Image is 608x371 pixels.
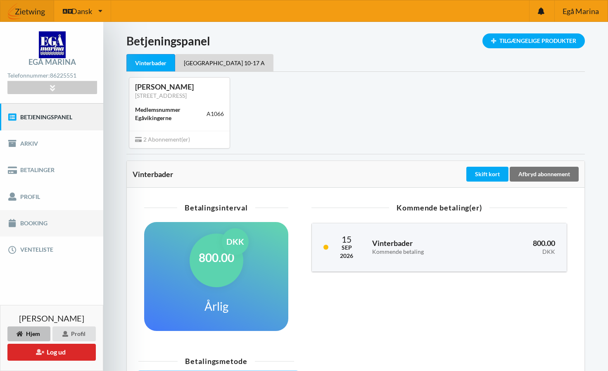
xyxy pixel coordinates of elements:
[372,248,473,255] div: Kommende betaling
[39,31,66,58] img: logo
[135,92,187,99] a: [STREET_ADDRESS]
[340,252,353,260] div: 2026
[311,204,567,211] div: Kommende betaling(er)
[484,239,555,255] h3: 800.00
[7,344,96,361] button: Log ud
[19,314,84,322] span: [PERSON_NAME]
[133,170,465,178] div: Vinterbader
[126,33,585,48] h1: Betjeningspanel
[482,33,585,48] div: Tilgængelige Produkter
[466,167,508,182] div: Skift kort
[28,58,76,66] div: Egå Marina
[50,72,76,79] strong: 86225551
[144,204,288,211] div: Betalingsinterval
[563,7,599,15] span: Egå Marina
[484,248,555,255] div: DKK
[126,54,175,72] div: Vinterbader
[175,54,273,71] div: [GEOGRAPHIC_DATA] 10-17 A
[71,7,92,15] span: Dansk
[52,326,96,341] div: Profil
[340,243,353,252] div: Sep
[135,136,190,143] span: 2 Abonnement(er)
[7,326,50,341] div: Hjem
[340,235,353,243] div: 15
[204,299,228,314] h1: Årlig
[199,250,234,265] h1: 800.00
[222,228,249,255] div: DKK
[372,239,473,255] h3: Vinterbader
[135,106,207,122] div: Medlemsnummer Egåvikingerne
[138,357,294,365] div: Betalingsmetode
[7,70,97,81] div: Telefonnummer:
[135,82,224,92] div: [PERSON_NAME]
[207,110,224,118] div: A1066
[510,167,579,182] div: Afbryd abonnement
